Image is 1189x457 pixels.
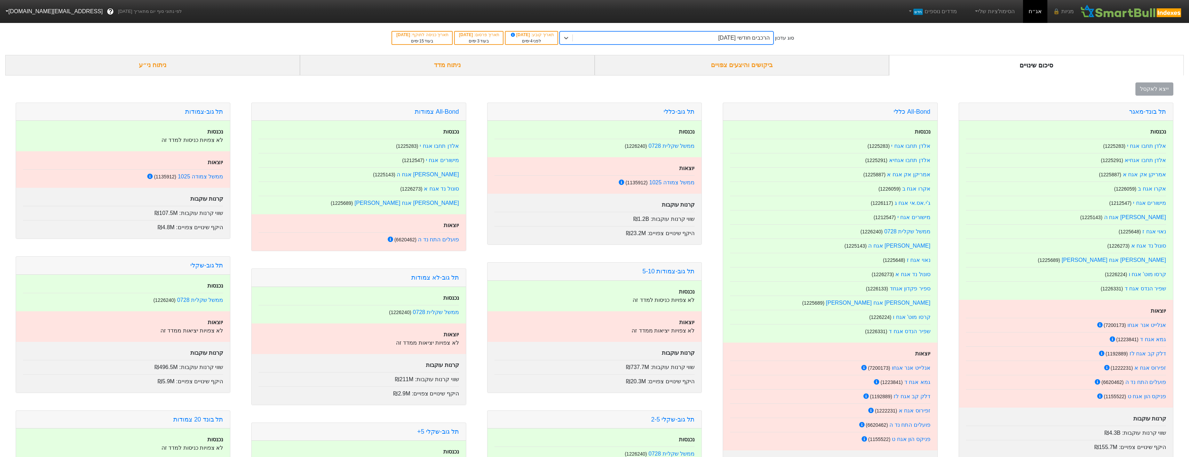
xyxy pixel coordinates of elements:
span: [DATE] [396,32,411,37]
small: ( 1222231 ) [1111,365,1133,371]
small: ( 1225648 ) [883,257,905,263]
p: לא צפויות יציאות ממדד זה [494,327,695,335]
strong: יוצאות [444,331,459,337]
small: ( 1226240 ) [625,451,647,457]
a: זפירוס אגח א [899,408,930,414]
small: ( 1225648 ) [1119,229,1141,234]
a: סונול נד אגח א [1131,243,1166,249]
a: ממשל שקלית 0728 [177,297,223,303]
div: לפני ימים [509,38,554,44]
strong: נכנסות [679,289,695,295]
strong: נכנסות [207,436,223,442]
a: זפירוס אגח א [1134,365,1166,371]
small: ( 1223841 ) [880,379,903,385]
a: קרסו מוט' אגח ו [1129,271,1166,277]
small: ( 1155522 ) [868,436,890,442]
a: אמריקן אק אגח א [887,171,930,177]
div: תאריך פרסום : [458,32,499,38]
div: ניתוח מדד [300,55,595,75]
a: הסימולציות שלי [971,5,1017,18]
strong: קרנות עוקבות [662,202,695,208]
div: היקף שינויים צפויים : [494,226,695,238]
a: [PERSON_NAME] אגח ה [1104,214,1166,220]
span: [DATE] [510,32,531,37]
span: ₪211M [395,376,413,382]
small: ( 1226059 ) [1114,186,1136,192]
a: [PERSON_NAME] אגח ה [868,243,930,249]
span: 4 [530,39,533,43]
div: שווי קרנות עוקבות : [259,372,459,384]
a: שפיר הנדס אגח ד [1125,286,1166,291]
a: תל גוב-לא צמודות [411,274,459,281]
a: נאוי אגח ז [1142,228,1166,234]
small: ( 1226331 ) [1101,286,1123,291]
a: אקרו אגח ב [902,186,930,192]
div: שווי קרנות עוקבות : [23,206,223,217]
a: אלדן תחבו אגחיא [889,157,930,163]
a: דלק קב אגח לז [894,393,930,399]
small: ( 6620462 ) [1101,379,1124,385]
a: [PERSON_NAME] אגח [PERSON_NAME] [826,300,930,306]
a: פניקס הון אגח ט [892,436,930,442]
a: ג'י.אס.אי אגח ג [895,200,930,206]
strong: נכנסות [1150,129,1166,135]
a: מישורים אגח י [426,157,459,163]
small: ( 1135912 ) [625,180,648,185]
small: ( 1225689 ) [802,300,824,306]
div: היקף שינויים צפויים : [259,386,459,398]
a: דלק קב אגח לז [1129,351,1166,356]
small: ( 1192889 ) [1105,351,1128,356]
span: ₪20.3M [626,378,646,384]
div: סוג עדכון [775,34,794,42]
span: ₪737.7M [626,364,649,370]
a: פועלים התח נד ה [418,236,459,242]
strong: קרנות עוקבות [1133,416,1166,422]
a: אנלייט אנר אגחו [892,365,930,371]
small: ( 1226117 ) [871,200,893,206]
div: ניתוח ני״ע [5,55,300,75]
strong: נכנסות [443,129,459,135]
strong: נכנסות [207,283,223,289]
small: ( 6620462 ) [394,237,417,242]
small: ( 1226059 ) [878,186,901,192]
span: ₪4.3B [1104,430,1120,436]
div: בעוד ימים [458,38,499,44]
span: [DATE] [459,32,474,37]
small: ( 1226224 ) [1105,272,1127,277]
a: ממשל שקלית 0728 [413,309,459,315]
a: אלדן תחבו אגח י [1127,143,1166,149]
a: ממשל שקלית 0728 [649,143,695,149]
a: ממשל צמודה 1025 [178,174,223,179]
small: ( 1225887 ) [863,172,886,177]
small: ( 1226240 ) [153,297,176,303]
a: [PERSON_NAME] אגח [PERSON_NAME] [355,200,459,206]
a: תל גוב-כללי [664,108,695,115]
strong: יוצאות [915,351,930,356]
small: ( 1226133 ) [866,286,888,291]
span: ₪23.2M [626,230,646,236]
small: ( 1225887 ) [1099,172,1121,177]
span: ₪107.5M [154,210,177,216]
strong: נכנסות [915,129,930,135]
small: ( 1226240 ) [389,310,411,315]
strong: יוצאות [208,159,223,165]
small: ( 1212547 ) [1109,200,1132,206]
small: ( 1225143 ) [373,172,395,177]
div: שווי קרנות עוקבות : [494,360,695,371]
a: אקרו אגח ב [1138,186,1166,192]
p: לא צפויות כניסות למדד זה [23,444,223,452]
small: ( 1226273 ) [872,272,894,277]
a: פועלים התח נד ה [889,422,930,428]
strong: קרנות עוקבות [662,350,695,356]
p: לא צפויות כניסות למדד זה [494,296,695,304]
strong: קרנות עוקבות [190,196,223,202]
small: ( 1226331 ) [865,329,887,334]
small: ( 1226240 ) [861,229,883,234]
strong: קרנות עוקבות [190,350,223,356]
small: ( 1226240 ) [625,143,647,149]
button: ייצא לאקסל [1135,82,1173,96]
a: מישורים אגח י [897,214,930,220]
small: ( 1212547 ) [402,158,425,163]
a: [PERSON_NAME] אגח ה [397,171,459,177]
strong: יוצאות [679,319,695,325]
